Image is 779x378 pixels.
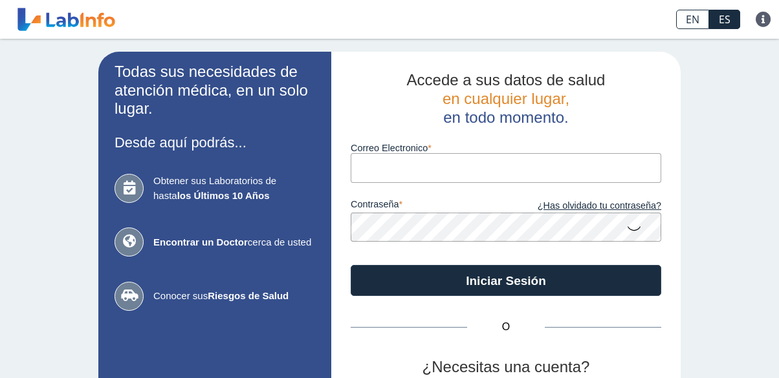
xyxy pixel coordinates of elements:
[153,174,315,203] span: Obtener sus Laboratorios de hasta
[443,90,569,107] span: en cualquier lugar,
[351,143,661,153] label: Correo Electronico
[153,236,248,247] b: Encontrar un Doctor
[115,134,315,151] h3: Desde aquí podrás...
[709,10,740,29] a: ES
[407,71,606,89] span: Accede a sus datos de salud
[676,10,709,29] a: EN
[177,190,270,201] b: los Últimos 10 Años
[443,109,568,126] span: en todo momento.
[208,290,289,301] b: Riesgos de Salud
[351,265,661,296] button: Iniciar Sesión
[115,63,315,118] h2: Todas sus necesidades de atención médica, en un solo lugar.
[506,199,661,213] a: ¿Has olvidado tu contraseña?
[467,319,545,335] span: O
[153,235,315,250] span: cerca de usted
[351,358,661,377] h2: ¿Necesitas una cuenta?
[664,328,765,364] iframe: Help widget launcher
[351,199,506,213] label: contraseña
[153,289,315,304] span: Conocer sus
